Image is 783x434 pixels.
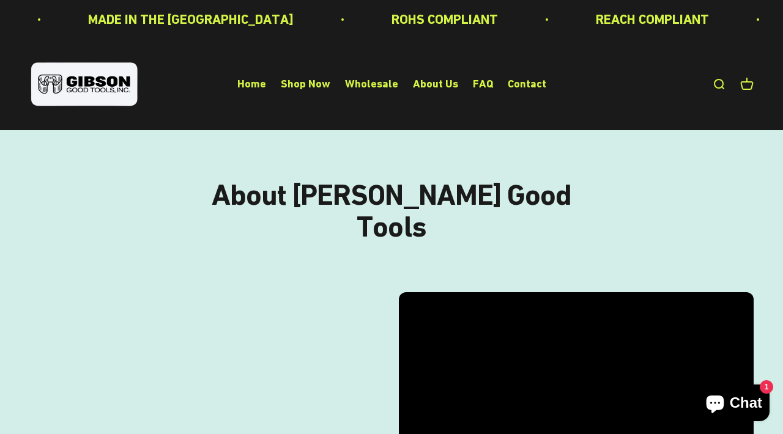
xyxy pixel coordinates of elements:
p: MADE IN THE [GEOGRAPHIC_DATA] [87,9,293,30]
a: Home [237,78,266,90]
inbox-online-store-chat: Shopify online store chat [695,384,773,424]
a: FAQ [473,78,493,90]
a: Contact [508,78,546,90]
p: About [PERSON_NAME] Good Tools [193,179,590,244]
a: Shop Now [281,78,330,90]
p: ROHS COMPLIANT [391,9,497,30]
p: REACH COMPLIANT [595,9,708,30]
a: About Us [413,78,458,90]
a: Wholesale [345,78,398,90]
